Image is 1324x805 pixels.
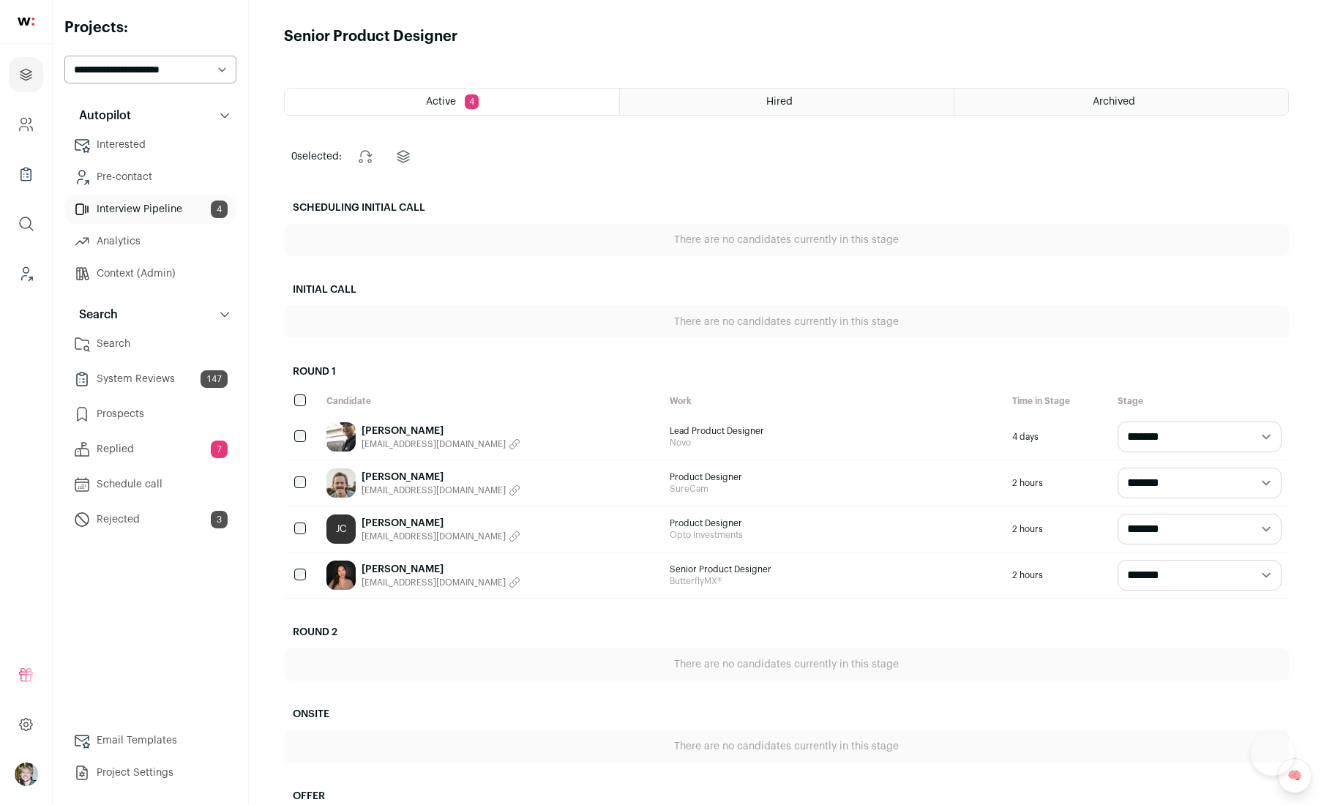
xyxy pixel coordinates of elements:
[284,26,457,47] h1: Senior Product Designer
[1005,553,1110,598] div: 2 hours
[362,484,520,496] button: [EMAIL_ADDRESS][DOMAIN_NAME]
[284,698,1289,730] h2: Onsite
[211,511,228,528] span: 3
[670,517,998,529] span: Product Designer
[1110,388,1289,414] div: Stage
[291,151,297,162] span: 0
[1251,732,1295,776] iframe: Help Scout Beacon - Open
[362,531,520,542] button: [EMAIL_ADDRESS][DOMAIN_NAME]
[670,575,998,587] span: ButterflyMX®
[64,726,236,755] a: Email Templates
[326,561,356,590] img: 5343719d0f27335240682bba949158b4c1b870ace72cd301c54bf08cc9185a0d.jpg
[670,425,998,437] span: Lead Product Designer
[284,192,1289,224] h2: Scheduling Initial Call
[662,388,1006,414] div: Work
[64,101,236,130] button: Autopilot
[1005,460,1110,506] div: 2 hours
[362,438,520,450] button: [EMAIL_ADDRESS][DOMAIN_NAME]
[362,562,520,577] a: [PERSON_NAME]
[362,484,506,496] span: [EMAIL_ADDRESS][DOMAIN_NAME]
[1005,414,1110,460] div: 4 days
[284,356,1289,388] h2: Round 1
[70,306,118,323] p: Search
[1005,506,1110,552] div: 2 hours
[766,97,793,107] span: Hired
[64,227,236,256] a: Analytics
[326,468,356,498] img: ca528c7edbc6206881f3ec6592a7d8572b700a9857d04f72cd911068b921156b.jpg
[670,437,998,449] span: Novo
[64,18,236,38] h2: Projects:
[348,139,383,174] button: Change stage
[64,162,236,192] a: Pre-contact
[1093,97,1135,107] span: Archived
[64,435,236,464] a: Replied7
[64,505,236,534] a: Rejected3
[284,274,1289,306] h2: Initial Call
[15,763,38,786] button: Open dropdown
[465,94,479,109] span: 4
[284,648,1289,681] div: There are no candidates currently in this stage
[954,89,1288,115] a: Archived
[670,471,998,483] span: Product Designer
[64,300,236,329] button: Search
[362,470,520,484] a: [PERSON_NAME]
[64,130,236,160] a: Interested
[362,516,520,531] a: [PERSON_NAME]
[291,149,342,164] span: selected:
[362,424,520,438] a: [PERSON_NAME]
[64,470,236,499] a: Schedule call
[670,529,998,541] span: Opto Investments
[362,577,520,588] button: [EMAIL_ADDRESS][DOMAIN_NAME]
[201,370,228,388] span: 147
[362,577,506,588] span: [EMAIL_ADDRESS][DOMAIN_NAME]
[426,97,456,107] span: Active
[1005,388,1110,414] div: Time in Stage
[64,400,236,429] a: Prospects
[362,531,506,542] span: [EMAIL_ADDRESS][DOMAIN_NAME]
[64,364,236,394] a: System Reviews147
[64,758,236,787] a: Project Settings
[211,441,228,458] span: 7
[670,563,998,575] span: Senior Product Designer
[326,422,356,452] img: 71e4107ba415986767260f04a0c50004645a8c7f015de589d0c5bdd6db897fce
[319,388,662,414] div: Candidate
[326,514,356,544] a: JC
[9,107,43,142] a: Company and ATS Settings
[70,107,131,124] p: Autopilot
[670,483,998,495] span: SureCam
[620,89,954,115] a: Hired
[15,763,38,786] img: 6494470-medium_jpg
[9,157,43,192] a: Company Lists
[64,195,236,224] a: Interview Pipeline4
[18,18,34,26] img: wellfound-shorthand-0d5821cbd27db2630d0214b213865d53afaa358527fdda9d0ea32b1df1b89c2c.svg
[284,616,1289,648] h2: Round 2
[284,730,1289,763] div: There are no candidates currently in this stage
[362,438,506,450] span: [EMAIL_ADDRESS][DOMAIN_NAME]
[64,259,236,288] a: Context (Admin)
[9,57,43,92] a: Projects
[1277,758,1312,793] a: 🧠
[9,256,43,291] a: Leads (Backoffice)
[284,306,1289,338] div: There are no candidates currently in this stage
[211,201,228,218] span: 4
[284,224,1289,256] div: There are no candidates currently in this stage
[64,329,236,359] a: Search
